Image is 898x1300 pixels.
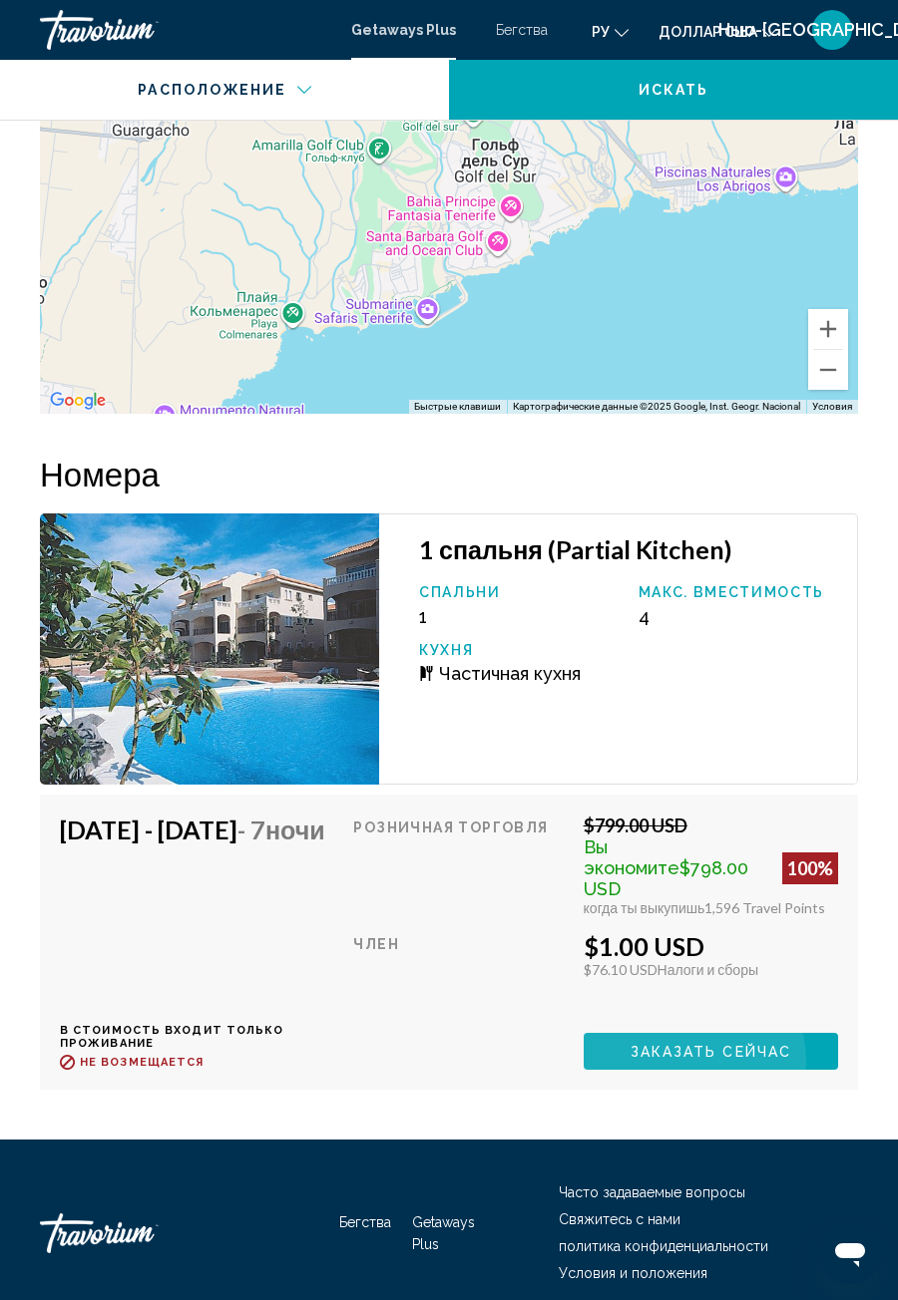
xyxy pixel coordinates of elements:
[45,388,111,414] img: Google
[60,814,338,844] h4: [DATE] - [DATE]
[40,454,858,493] h2: Номера
[419,642,619,658] p: Кухня
[584,814,838,836] div: $799.00 USD
[584,899,705,916] span: когда ты выкупишь
[419,606,427,627] span: 1
[584,836,679,878] span: Вы экономите
[584,1033,838,1070] button: Заказать сейчас
[584,857,748,899] span: $798.00 USD
[439,663,581,684] span: Частичная кухня
[45,388,111,414] a: Открыть эту область в Google Картах (в новом окне)
[639,606,650,627] span: 4
[584,931,838,961] div: $1.00 USD
[559,1238,768,1254] a: политика конфиденциальности
[419,534,837,564] h3: 1 спальня (Partial Kitchen)
[353,814,568,916] div: Розничная торговля
[351,22,456,38] a: Getaways Plus
[80,1056,204,1069] span: Не возмещается
[414,400,501,414] button: Быстрые клавиши
[592,24,610,40] font: ру
[40,10,331,50] a: Травориум
[812,401,852,412] a: Условия
[60,1024,353,1050] p: В стоимость входит только проживание
[237,814,325,844] span: - 7
[559,1265,707,1281] a: Условия и положения
[584,961,838,978] div: $76.10 USD
[659,17,776,46] button: Изменить валюту
[419,584,619,600] p: Спальни
[592,17,629,46] button: Изменить язык
[265,814,325,844] span: ночи
[631,1044,792,1060] span: Заказать сейчас
[559,1184,745,1200] a: Часто задаваемые вопросы
[704,899,825,916] span: 1,596 Travel Points
[353,931,568,1018] div: Член
[559,1211,680,1227] a: Свяжитесь с нами
[412,1214,475,1252] a: Getaways Plus
[496,22,548,38] a: Бегства
[40,513,379,785] img: 2569E01L.jpg
[818,1220,882,1284] iframe: Кнопка запуска окна обмена сообщениями
[339,1214,391,1230] a: Бегства
[659,24,757,40] font: доллар США
[806,9,858,51] button: Меню пользователя
[808,309,848,349] button: Увеличить
[658,961,758,978] span: Налоги и сборы
[782,852,838,884] div: 100%
[808,350,848,390] button: Уменьшить
[513,401,800,412] span: Картографические данные ©2025 Google, Inst. Geogr. Nacional
[449,60,898,120] button: искать
[639,83,709,99] span: искать
[639,584,838,600] p: Макс. вместимость
[40,1203,239,1263] a: Травориум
